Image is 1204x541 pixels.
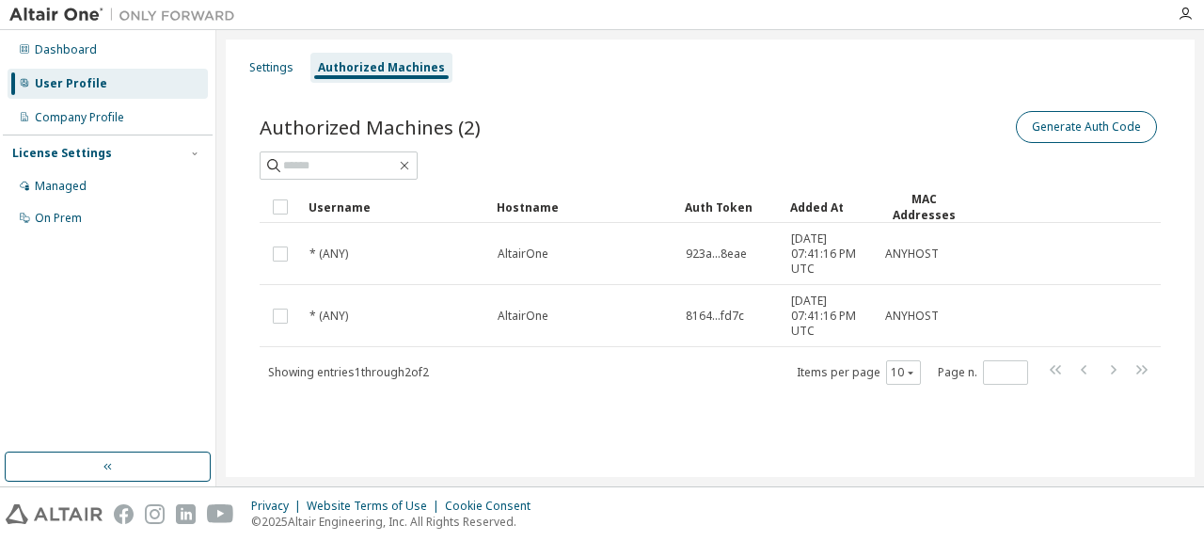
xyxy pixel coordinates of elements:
div: Dashboard [35,42,97,57]
div: User Profile [35,76,107,91]
div: Website Terms of Use [307,499,445,514]
div: Added At [790,192,869,222]
span: Items per page [797,360,921,385]
span: [DATE] 07:41:16 PM UTC [791,231,868,277]
span: 923a...8eae [686,247,747,262]
div: Managed [35,179,87,194]
div: Settings [249,60,293,75]
span: * (ANY) [309,309,348,324]
button: 10 [891,365,916,380]
span: ANYHOST [885,247,939,262]
img: youtube.svg [207,504,234,524]
span: AltairOne [498,309,548,324]
span: Authorized Machines (2) [260,114,481,140]
div: License Settings [12,146,112,161]
button: Generate Auth Code [1016,111,1157,143]
span: 8164...fd7c [686,309,744,324]
span: [DATE] 07:41:16 PM UTC [791,294,868,339]
div: Hostname [497,192,670,222]
div: Auth Token [685,192,775,222]
div: Privacy [251,499,307,514]
img: facebook.svg [114,504,134,524]
div: Username [309,192,482,222]
span: ANYHOST [885,309,939,324]
p: © 2025 Altair Engineering, Inc. All Rights Reserved. [251,514,542,530]
span: Showing entries 1 through 2 of 2 [268,364,429,380]
img: instagram.svg [145,504,165,524]
div: Authorized Machines [318,60,445,75]
img: linkedin.svg [176,504,196,524]
div: MAC Addresses [884,191,963,223]
span: AltairOne [498,247,548,262]
img: altair_logo.svg [6,504,103,524]
div: Company Profile [35,110,124,125]
div: On Prem [35,211,82,226]
span: Page n. [938,360,1028,385]
span: * (ANY) [309,247,348,262]
div: Cookie Consent [445,499,542,514]
img: Altair One [9,6,245,24]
